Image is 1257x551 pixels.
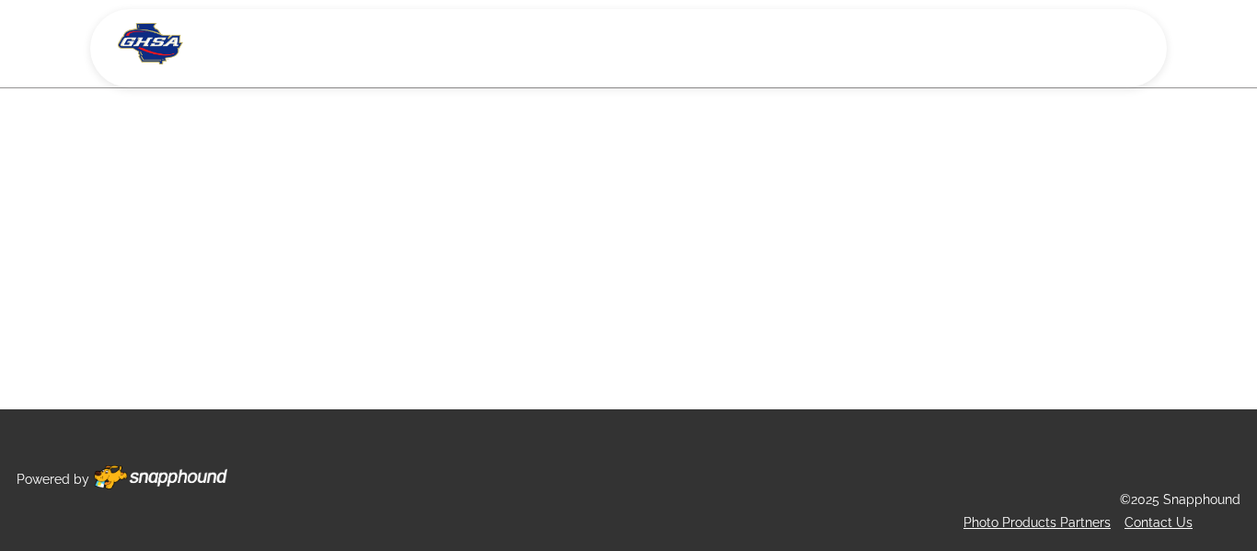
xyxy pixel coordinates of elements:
a: Contact Us [1124,515,1193,530]
a: Photo Products Partners [963,515,1111,530]
img: Footer [94,465,227,489]
p: Powered by [17,468,89,491]
img: Snapphound Logo [118,23,183,64]
p: ©2025 Snapphound [1120,488,1240,511]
